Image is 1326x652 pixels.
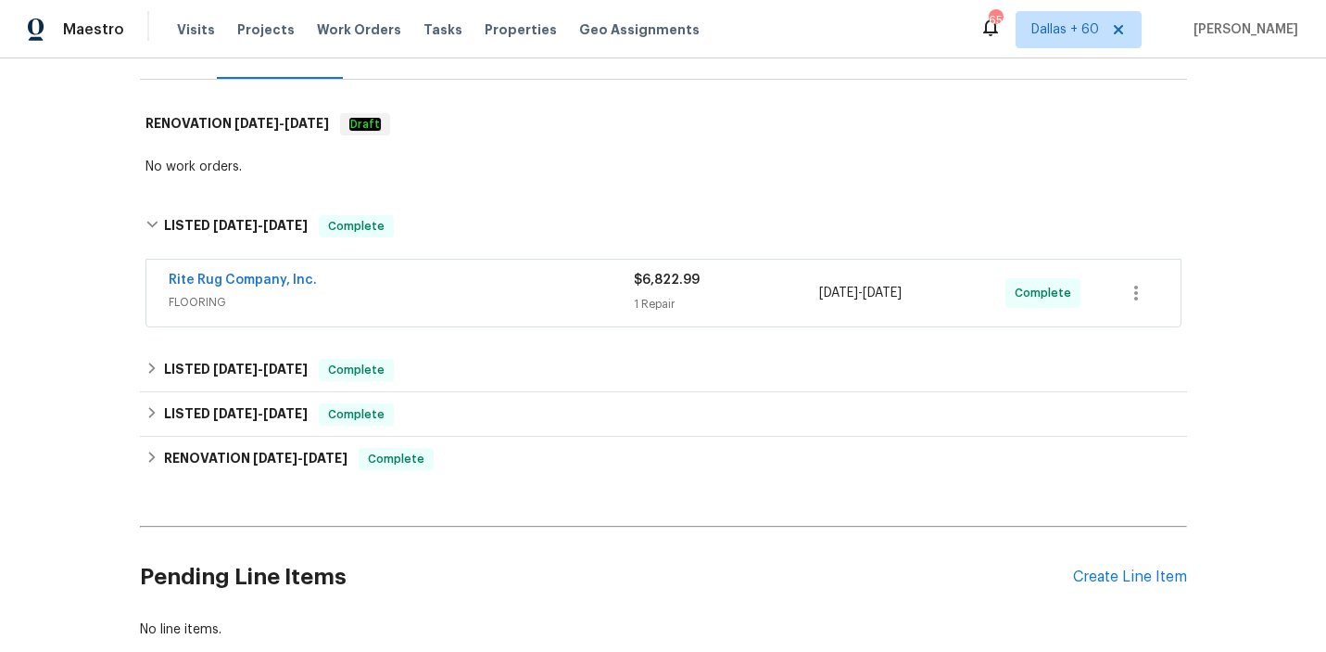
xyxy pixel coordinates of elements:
[263,363,308,376] span: [DATE]
[303,452,347,465] span: [DATE]
[213,219,258,232] span: [DATE]
[423,23,462,36] span: Tasks
[237,20,295,39] span: Projects
[234,117,329,130] span: -
[1015,284,1079,302] span: Complete
[1031,20,1099,39] span: Dallas + 60
[1186,20,1298,39] span: [PERSON_NAME]
[164,215,308,237] h6: LISTED
[579,20,700,39] span: Geo Assignments
[819,287,858,300] span: [DATE]
[164,359,308,381] h6: LISTED
[213,363,308,376] span: -
[213,363,258,376] span: [DATE]
[253,452,347,465] span: -
[145,158,1181,176] div: No work orders.
[263,407,308,420] span: [DATE]
[317,20,401,39] span: Work Orders
[213,219,308,232] span: -
[284,117,329,130] span: [DATE]
[164,448,347,470] h6: RENOVATION
[819,284,902,302] span: -
[1073,569,1187,586] div: Create Line Item
[863,287,902,300] span: [DATE]
[321,217,392,236] span: Complete
[321,361,392,379] span: Complete
[140,348,1187,392] div: LISTED [DATE]-[DATE]Complete
[145,113,329,135] h6: RENOVATION
[164,403,308,426] h6: LISTED
[213,407,308,420] span: -
[169,274,317,287] a: Rite Rug Company, Inc.
[634,295,820,313] div: 1 Repair
[63,20,124,39] span: Maestro
[321,405,392,424] span: Complete
[140,197,1187,256] div: LISTED [DATE]-[DATE]Complete
[213,407,258,420] span: [DATE]
[140,534,1073,620] h2: Pending Line Items
[634,274,700,287] span: $6,822.99
[140,437,1187,481] div: RENOVATION [DATE]-[DATE]Complete
[169,293,634,312] span: FLOORING
[140,95,1187,154] div: RENOVATION [DATE]-[DATE]Draft
[263,219,308,232] span: [DATE]
[349,118,381,131] em: Draft
[485,20,557,39] span: Properties
[360,450,432,468] span: Complete
[177,20,215,39] span: Visits
[140,620,1187,639] div: No line items.
[140,392,1187,437] div: LISTED [DATE]-[DATE]Complete
[989,11,1002,30] div: 659
[234,117,279,130] span: [DATE]
[253,452,297,465] span: [DATE]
